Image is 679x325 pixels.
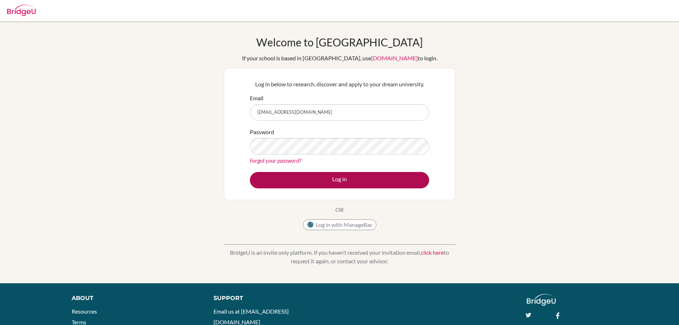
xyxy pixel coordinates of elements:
[224,248,456,265] p: BridgeU is an invite only platform. If you haven’t received your invitation email, to request it ...
[250,172,429,188] button: Log in
[335,205,344,214] p: OR
[303,219,376,230] button: Log in with ManageBac
[256,36,423,49] h1: Welcome to [GEOGRAPHIC_DATA]
[214,294,331,303] div: Support
[242,54,437,62] div: If your school is based in [GEOGRAPHIC_DATA], use to login.
[250,157,301,164] a: Forgot your password?
[421,249,444,256] a: click here
[72,294,197,303] div: About
[250,80,429,88] p: Log in below to research, discover and apply to your dream university.
[72,308,97,315] a: Resources
[371,55,418,61] a: [DOMAIN_NAME]
[250,94,263,102] label: Email
[7,5,36,16] img: Bridge-U
[250,128,274,136] label: Password
[527,294,556,306] img: logo_white@2x-f4f0deed5e89b7ecb1c2cc34c3e3d731f90f0f143d5ea2071677605dd97b5244.png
